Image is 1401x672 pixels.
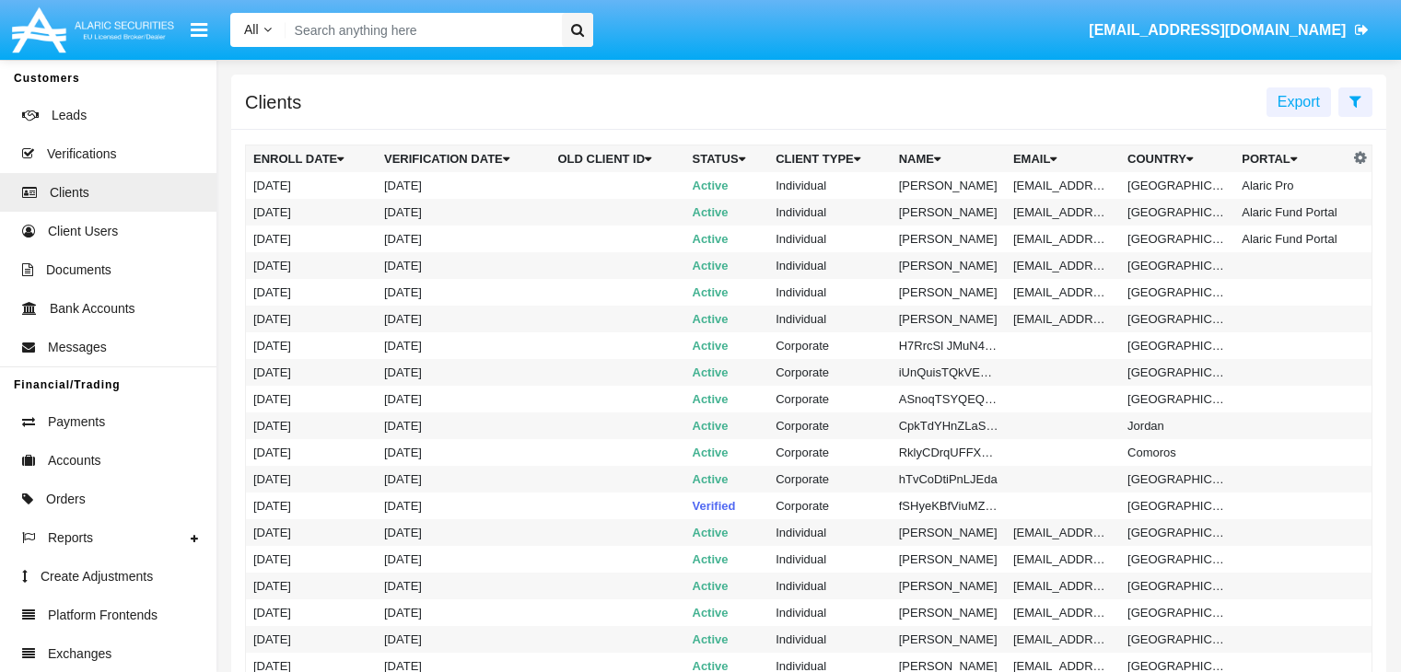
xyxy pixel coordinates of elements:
[377,172,550,199] td: [DATE]
[892,306,1006,332] td: [PERSON_NAME]
[768,573,892,599] td: Individual
[1006,145,1120,173] th: Email
[1278,94,1320,110] span: Export
[377,226,550,252] td: [DATE]
[246,226,377,252] td: [DATE]
[50,183,89,203] span: Clients
[245,95,301,110] h5: Clients
[685,252,769,279] td: Active
[377,145,550,173] th: Verification date
[1120,359,1234,386] td: [GEOGRAPHIC_DATA]
[377,466,550,492] td: [DATE]
[246,439,377,466] td: [DATE]
[1120,466,1234,492] td: [GEOGRAPHIC_DATA]
[246,412,377,439] td: [DATE]
[768,466,892,492] td: Corporate
[768,412,892,439] td: Corporate
[892,226,1006,252] td: [PERSON_NAME]
[377,626,550,653] td: [DATE]
[1120,172,1234,199] td: [GEOGRAPHIC_DATA]
[48,606,158,625] span: Platform Frontends
[892,359,1006,386] td: iUnQuisTQkVEnLe
[1006,519,1120,546] td: [EMAIL_ADDRESS][DOMAIN_NAME]
[768,306,892,332] td: Individual
[685,573,769,599] td: Active
[48,644,111,664] span: Exchanges
[1120,573,1234,599] td: [GEOGRAPHIC_DATA]
[1234,199,1348,226] td: Alaric Fund Portal
[768,439,892,466] td: Corporate
[1006,172,1120,199] td: [EMAIL_ADDRESS][DOMAIN_NAME]
[1120,279,1234,306] td: [GEOGRAPHIC_DATA]
[1120,252,1234,279] td: [GEOGRAPHIC_DATA]
[48,528,93,548] span: Reports
[685,332,769,359] td: Active
[768,546,892,573] td: Individual
[685,386,769,412] td: Active
[892,412,1006,439] td: CpkTdYHnZLaSCpo
[246,359,377,386] td: [DATE]
[1006,279,1120,306] td: [EMAIL_ADDRESS][DOMAIN_NAME]
[768,626,892,653] td: Individual
[1120,492,1234,519] td: [GEOGRAPHIC_DATA]
[246,466,377,492] td: [DATE]
[246,386,377,412] td: [DATE]
[768,359,892,386] td: Corporate
[1234,226,1348,252] td: Alaric Fund Portal
[246,252,377,279] td: [DATE]
[377,439,550,466] td: [DATE]
[768,199,892,226] td: Individual
[685,359,769,386] td: Active
[46,261,111,280] span: Documents
[48,338,107,357] span: Messages
[685,466,769,492] td: Active
[1080,5,1378,56] a: [EMAIL_ADDRESS][DOMAIN_NAME]
[377,492,550,519] td: [DATE]
[768,226,892,252] td: Individual
[550,145,684,173] th: Old Client Id
[1120,145,1234,173] th: Country
[48,412,105,432] span: Payments
[892,599,1006,626] td: [PERSON_NAME]
[768,252,892,279] td: Individual
[685,279,769,306] td: Active
[1120,439,1234,466] td: Comoros
[768,145,892,173] th: Client Type
[685,199,769,226] td: Active
[685,172,769,199] td: Active
[1006,226,1120,252] td: [EMAIL_ADDRESS][DOMAIN_NAME]
[685,519,769,546] td: Active
[685,439,769,466] td: Active
[246,279,377,306] td: [DATE]
[892,466,1006,492] td: hTvCoDtiPnLJEda
[685,599,769,626] td: Active
[1120,412,1234,439] td: Jordan
[892,546,1006,573] td: [PERSON_NAME]
[377,573,550,599] td: [DATE]
[1234,172,1348,199] td: Alaric Pro
[1120,306,1234,332] td: [GEOGRAPHIC_DATA]
[377,306,550,332] td: [DATE]
[892,519,1006,546] td: [PERSON_NAME]
[1120,519,1234,546] td: [GEOGRAPHIC_DATA]
[246,306,377,332] td: [DATE]
[246,573,377,599] td: [DATE]
[46,490,86,509] span: Orders
[1120,199,1234,226] td: [GEOGRAPHIC_DATA]
[892,573,1006,599] td: [PERSON_NAME]
[685,306,769,332] td: Active
[892,386,1006,412] td: ASnoqTSYQEQFumN
[48,451,101,470] span: Accounts
[685,412,769,439] td: Active
[377,279,550,306] td: [DATE]
[230,20,286,40] a: All
[892,145,1006,173] th: Name
[685,546,769,573] td: Active
[1006,306,1120,332] td: [EMAIL_ADDRESS][DOMAIN_NAME]
[768,386,892,412] td: Corporate
[1006,599,1120,626] td: [EMAIL_ADDRESS][DOMAIN_NAME]
[377,599,550,626] td: [DATE]
[377,386,550,412] td: [DATE]
[892,252,1006,279] td: [PERSON_NAME]
[246,492,377,519] td: [DATE]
